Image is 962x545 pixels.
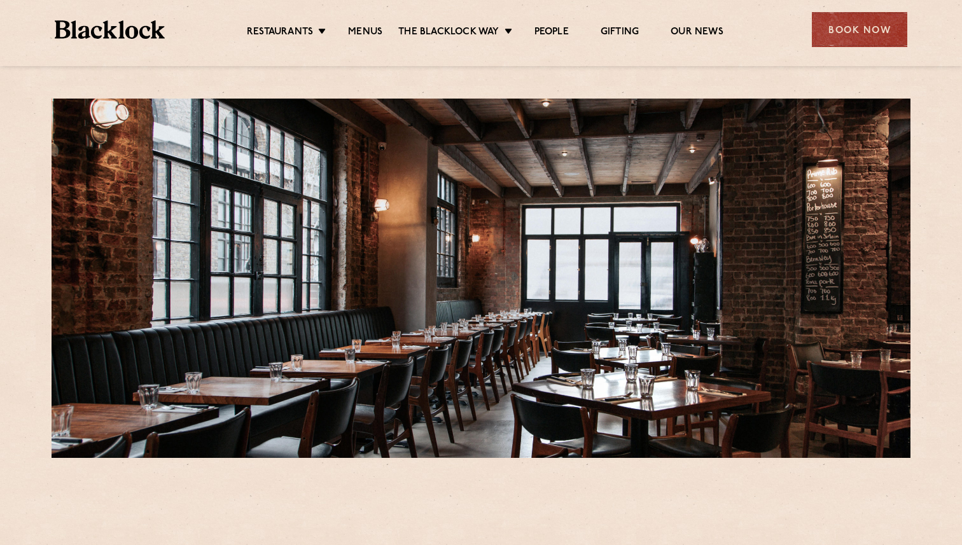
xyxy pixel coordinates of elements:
[398,26,499,40] a: The Blacklock Way
[534,26,569,40] a: People
[348,26,382,40] a: Menus
[247,26,313,40] a: Restaurants
[601,26,639,40] a: Gifting
[55,20,165,39] img: BL_Textured_Logo-footer-cropped.svg
[671,26,723,40] a: Our News
[812,12,907,47] div: Book Now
